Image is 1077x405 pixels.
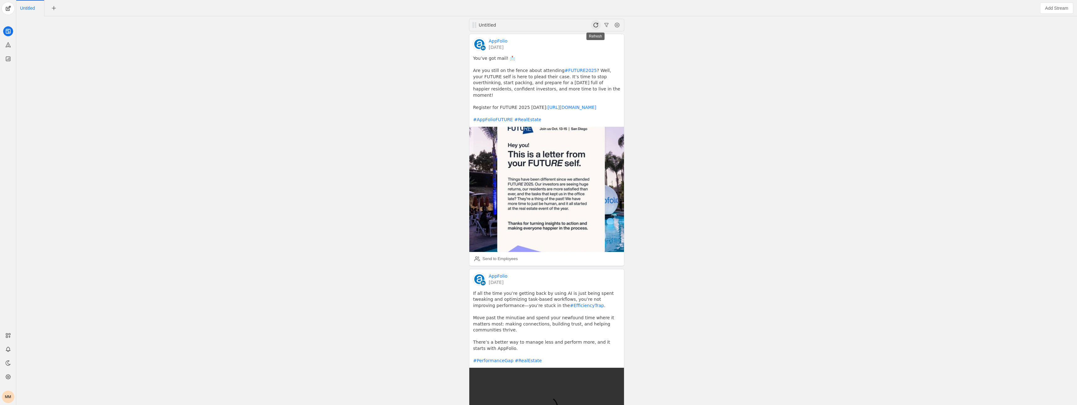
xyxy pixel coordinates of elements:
[473,55,620,123] pre: You’ve got mail! 📩 Are you still on the fence about attending ? Well, your FUTURE self is here to...
[48,5,59,10] app-icon-button: New Tab
[482,256,518,262] div: Send to Employees
[1045,5,1068,11] span: Add Stream
[473,358,513,363] a: #PerformanceGap
[479,22,553,28] div: Untitled
[469,127,624,252] img: undefined
[473,290,620,364] pre: If all the time you’re getting back by using AI is just being spent tweaking and optimizing task-...
[548,105,596,110] a: [URL][DOMAIN_NAME]
[472,254,520,264] button: Send to Employees
[489,273,508,279] a: AppFolio
[586,33,605,40] div: Refresh
[473,273,486,285] img: cache
[473,117,513,122] a: #AppFolioFUTURE
[489,38,508,44] a: AppFolio
[489,279,508,285] a: [DATE]
[20,6,35,10] span: Click to edit name
[514,117,541,122] a: #RealEstate
[1040,3,1073,14] button: Add Stream
[473,38,486,50] img: cache
[564,68,597,73] a: #FUTURE2025
[515,358,542,363] a: #RealEstate
[489,44,508,50] a: [DATE]
[570,303,604,308] a: #EfficiencyTrap
[2,391,14,403] button: MM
